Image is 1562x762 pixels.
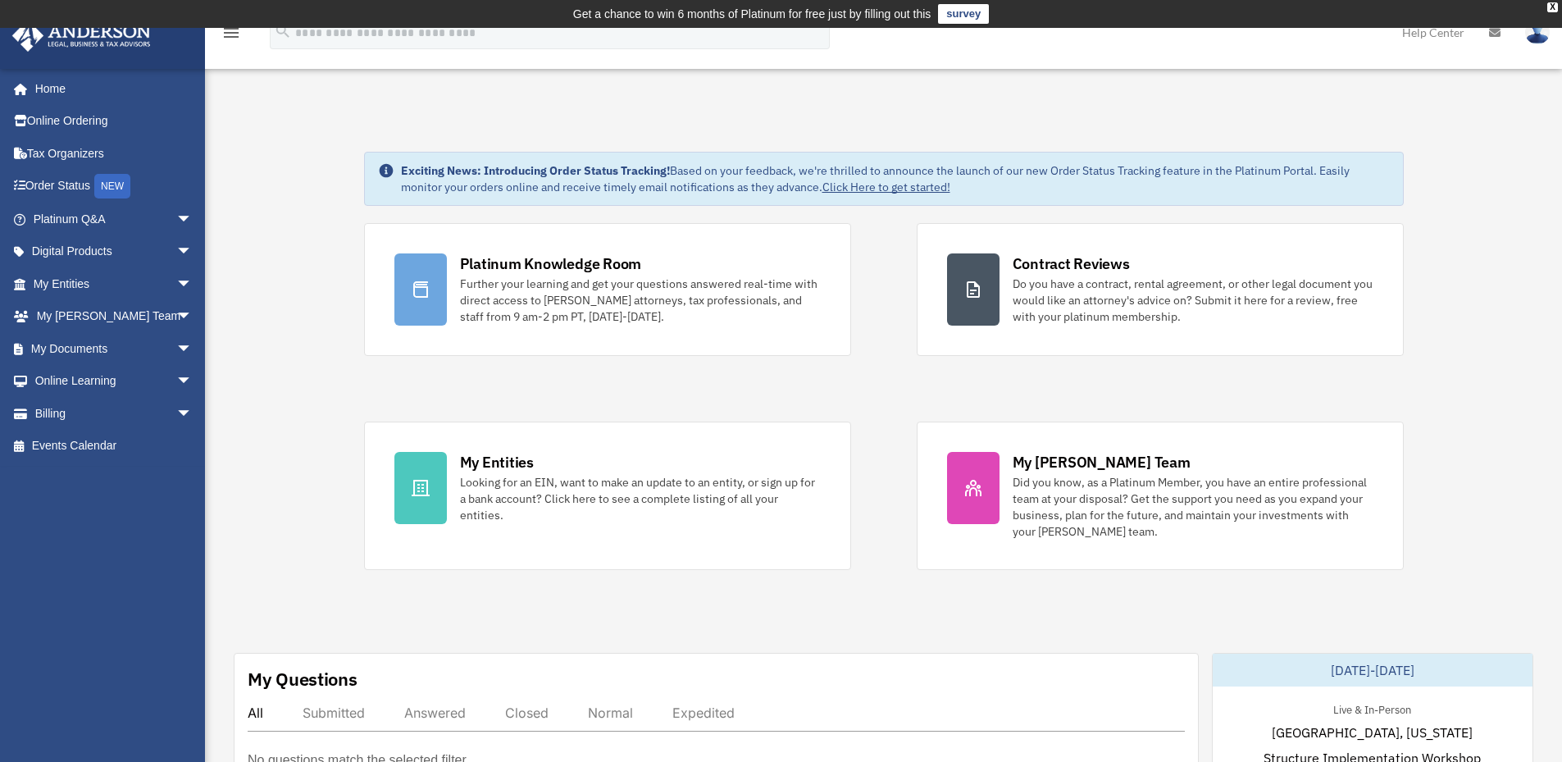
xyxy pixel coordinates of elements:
[176,267,209,301] span: arrow_drop_down
[248,667,357,691] div: My Questions
[11,137,217,170] a: Tax Organizers
[1525,21,1550,44] img: User Pic
[460,452,534,472] div: My Entities
[11,105,217,138] a: Online Ordering
[221,23,241,43] i: menu
[303,705,365,721] div: Submitted
[364,422,851,570] a: My Entities Looking for an EIN, want to make an update to an entity, or sign up for a bank accoun...
[11,235,217,268] a: Digital Productsarrow_drop_down
[248,705,263,721] div: All
[364,223,851,356] a: Platinum Knowledge Room Further your learning and get your questions answered real-time with dire...
[460,474,821,523] div: Looking for an EIN, want to make an update to an entity, or sign up for a bank account? Click her...
[11,203,217,235] a: Platinum Q&Aarrow_drop_down
[11,332,217,365] a: My Documentsarrow_drop_down
[1320,700,1424,717] div: Live & In-Person
[1547,2,1558,12] div: close
[1213,654,1532,687] div: [DATE]-[DATE]
[672,705,735,721] div: Expedited
[221,29,241,43] a: menu
[176,332,209,366] span: arrow_drop_down
[938,4,989,24] a: survey
[401,163,670,178] strong: Exciting News: Introducing Order Status Tracking!
[176,397,209,431] span: arrow_drop_down
[573,4,931,24] div: Get a chance to win 6 months of Platinum for free just by filling out this
[176,203,209,236] span: arrow_drop_down
[588,705,633,721] div: Normal
[7,20,156,52] img: Anderson Advisors Platinum Portal
[505,705,549,721] div: Closed
[822,180,950,194] a: Click Here to get started!
[94,174,130,198] div: NEW
[917,422,1404,570] a: My [PERSON_NAME] Team Did you know, as a Platinum Member, you have an entire professional team at...
[917,223,1404,356] a: Contract Reviews Do you have a contract, rental agreement, or other legal document you would like...
[11,300,217,333] a: My [PERSON_NAME] Teamarrow_drop_down
[176,365,209,399] span: arrow_drop_down
[11,365,217,398] a: Online Learningarrow_drop_down
[1013,452,1191,472] div: My [PERSON_NAME] Team
[11,170,217,203] a: Order StatusNEW
[176,300,209,334] span: arrow_drop_down
[1013,276,1373,325] div: Do you have a contract, rental agreement, or other legal document you would like an attorney's ad...
[11,72,209,105] a: Home
[1272,723,1473,742] span: [GEOGRAPHIC_DATA], [US_STATE]
[1013,253,1130,274] div: Contract Reviews
[401,162,1390,195] div: Based on your feedback, we're thrilled to announce the launch of our new Order Status Tracking fe...
[460,276,821,325] div: Further your learning and get your questions answered real-time with direct access to [PERSON_NAM...
[11,267,217,300] a: My Entitiesarrow_drop_down
[176,235,209,269] span: arrow_drop_down
[460,253,642,274] div: Platinum Knowledge Room
[404,705,466,721] div: Answered
[1013,474,1373,540] div: Did you know, as a Platinum Member, you have an entire professional team at your disposal? Get th...
[11,430,217,463] a: Events Calendar
[11,397,217,430] a: Billingarrow_drop_down
[274,22,292,40] i: search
